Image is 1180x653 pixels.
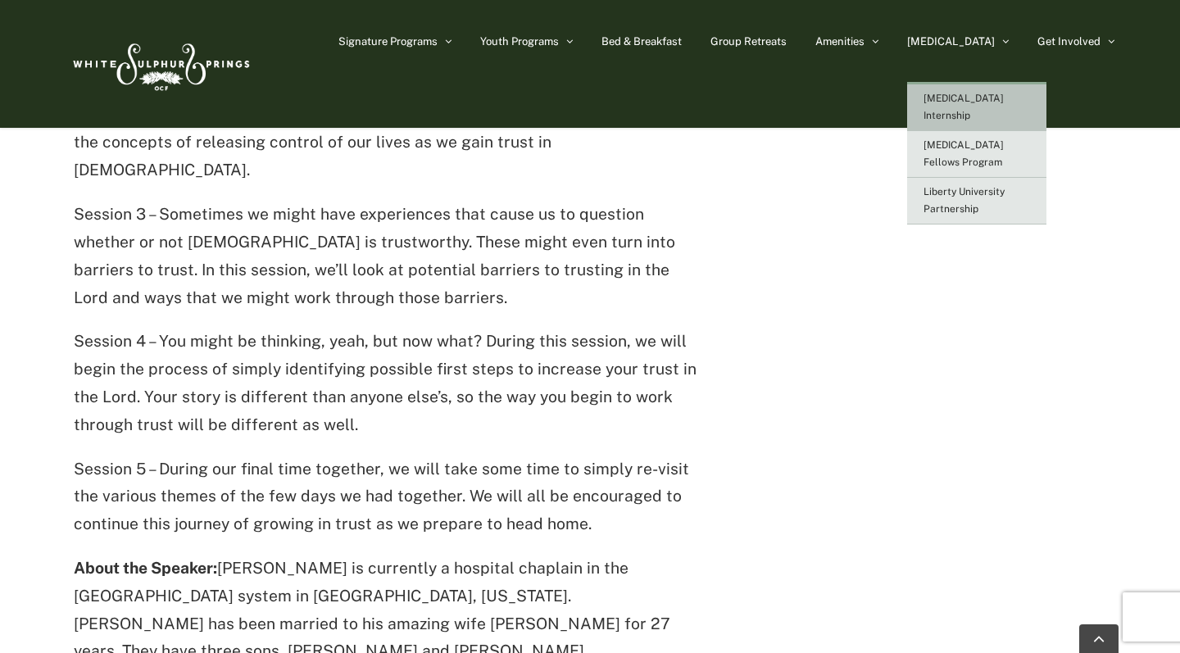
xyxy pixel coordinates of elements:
span: Liberty University Partnership [924,186,1005,215]
span: Bed & Breakfast [601,36,682,47]
p: Session 2 – Relinquishing control in order to trust might be a difficult task for some of us and ... [74,74,705,184]
span: Get Involved [1037,36,1101,47]
span: [MEDICAL_DATA] [907,36,995,47]
a: Liberty University Partnership [907,178,1046,224]
a: [MEDICAL_DATA] Fellows Program [907,131,1046,178]
p: Session 4 – You might be thinking, yeah, but now what? During this session, we will begin the pro... [74,328,705,438]
span: Youth Programs [480,36,559,47]
span: Amenities [815,36,865,47]
strong: About the Speaker: [74,559,217,577]
p: Session 3 – Sometimes we might have experiences that cause us to question whether or not [DEMOGRA... [74,201,705,311]
p: Session 5 – During our final time together, we will take some time to simply re-visit the various... [74,456,705,538]
span: Signature Programs [338,36,438,47]
a: [MEDICAL_DATA] Internship [907,84,1046,131]
span: [MEDICAL_DATA] Internship [924,93,1004,121]
span: [MEDICAL_DATA] Fellows Program [924,139,1004,168]
img: White Sulphur Springs Logo [66,25,254,102]
span: Group Retreats [710,36,787,47]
